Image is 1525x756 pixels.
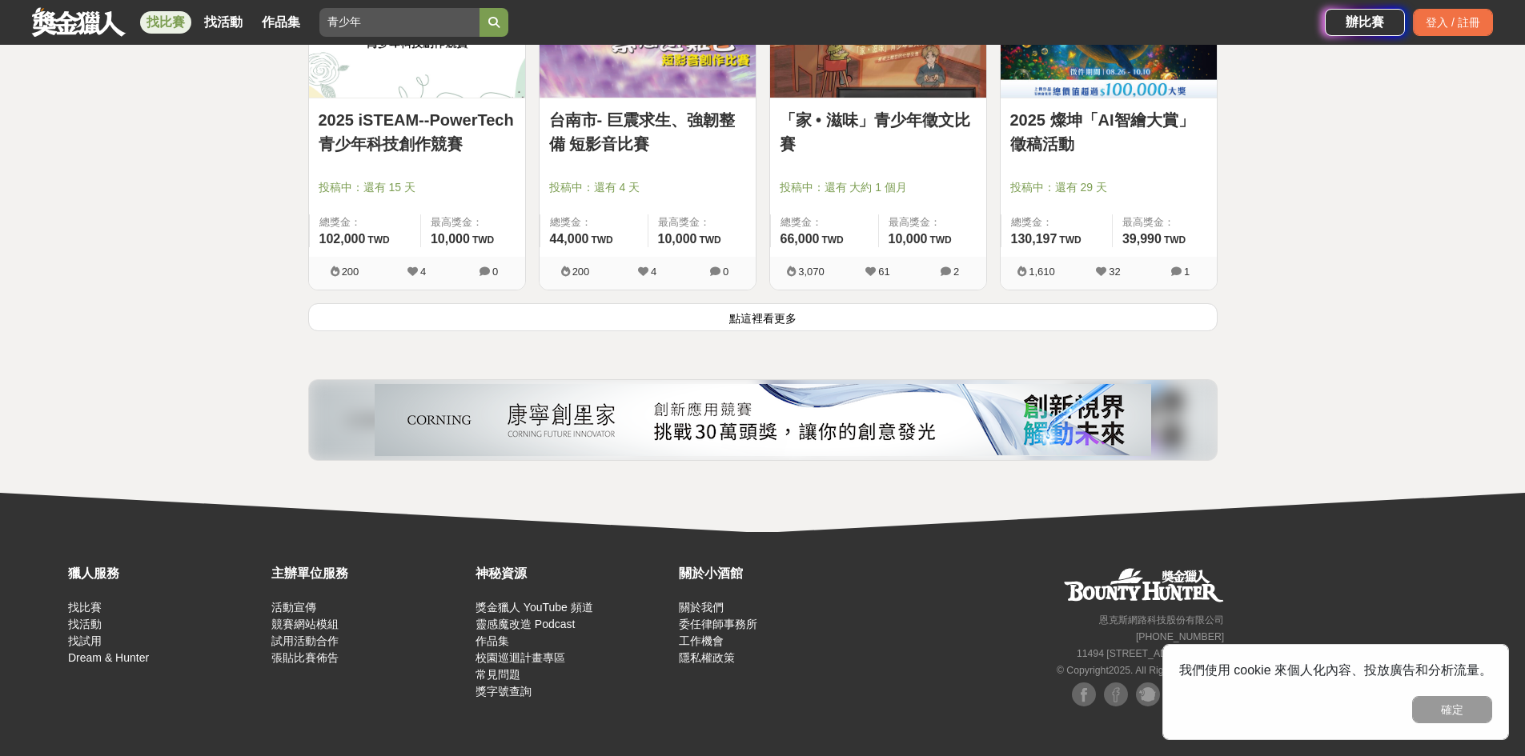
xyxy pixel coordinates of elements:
a: 找試用 [68,634,102,647]
span: 投稿中：還有 29 天 [1010,179,1207,196]
span: 最高獎金： [431,214,516,230]
img: Facebook [1072,682,1096,706]
span: TWD [929,234,951,246]
small: [PHONE_NUMBER] [1136,631,1224,642]
img: 26832ba5-e3c6-4c80-9a06-d1bc5d39966c.png [375,384,1151,456]
a: 2025 燦坤「AI智繪大賞」徵稿活動 [1010,108,1207,156]
span: TWD [821,234,843,246]
a: 委任律師事務所 [679,618,757,630]
input: 總獎金40萬元 全球自行車設計比賽 [319,8,480,37]
span: 最高獎金： [1122,214,1207,230]
span: 0 [723,266,728,278]
a: 找比賽 [68,601,102,614]
button: 確定 [1412,696,1492,723]
a: Dream & Hunter [68,651,149,664]
a: 找活動 [198,11,249,34]
span: 10,000 [889,232,928,246]
span: 總獎金： [781,214,869,230]
span: TWD [699,234,720,246]
span: 3,070 [798,266,825,278]
a: 作品集 [476,634,509,647]
span: TWD [1059,234,1081,246]
a: 獎字號查詢 [476,685,532,698]
span: 最高獎金： [658,214,746,230]
span: 200 [342,266,359,278]
a: 常見問題 [476,668,520,681]
a: 獎金獵人 YouTube 頻道 [476,601,593,614]
span: TWD [591,234,612,246]
small: © Copyright 2025 . All Rights Reserved. [1057,665,1224,676]
span: 4 [651,266,656,278]
span: 總獎金： [1011,214,1102,230]
a: 靈感魔改造 Podcast [476,618,575,630]
span: 130,197 [1011,232,1057,246]
a: 2025 iSTEAM--PowerTech青少年科技創作競賽 [319,108,516,156]
img: Plurk [1136,682,1160,706]
div: 主辦單位服務 [271,564,467,583]
a: 工作機會 [679,634,724,647]
span: 投稿中：還有 大約 1 個月 [780,179,977,196]
div: 登入 / 註冊 [1413,9,1493,36]
img: Facebook [1104,682,1128,706]
span: 4 [420,266,426,278]
a: 辦比賽 [1325,9,1405,36]
span: 總獎金： [319,214,411,230]
span: 0 [492,266,498,278]
span: TWD [472,234,494,246]
a: 「家 • 滋味」青少年徵文比賽 [780,108,977,156]
span: 2 [953,266,959,278]
a: 隱私權政策 [679,651,735,664]
span: 我們使用 cookie 來個人化內容、投放廣告和分析流量。 [1179,663,1492,677]
span: 投稿中：還有 15 天 [319,179,516,196]
span: 61 [878,266,889,278]
span: 102,000 [319,232,366,246]
span: 66,000 [781,232,820,246]
span: TWD [367,234,389,246]
span: 總獎金： [550,214,638,230]
a: 作品集 [255,11,307,34]
span: 1,610 [1029,266,1055,278]
a: 張貼比賽佈告 [271,651,339,664]
a: 找比賽 [140,11,191,34]
div: 神秘資源 [476,564,671,583]
span: 32 [1109,266,1120,278]
a: 活動宣傳 [271,601,316,614]
a: 校園巡迴計畫專區 [476,651,565,664]
a: 競賽網站模組 [271,618,339,630]
small: 恩克斯網路科技股份有限公司 [1099,614,1224,626]
a: 試用活動合作 [271,634,339,647]
div: 關於小酒館 [679,564,874,583]
div: 獵人服務 [68,564,263,583]
span: 投稿中：還有 4 天 [549,179,746,196]
span: 最高獎金： [889,214,977,230]
span: 10,000 [658,232,697,246]
span: 39,990 [1122,232,1162,246]
span: 1 [1184,266,1190,278]
span: 200 [572,266,590,278]
a: 關於我們 [679,601,724,614]
a: 台南市- 巨震求生、強韌整備 短影音比賽 [549,108,746,156]
small: 11494 [STREET_ADDRESS] 3 樓 [1077,648,1224,659]
span: 44,000 [550,232,589,246]
span: TWD [1164,234,1186,246]
span: 10,000 [431,232,470,246]
a: 找活動 [68,618,102,630]
button: 點這裡看更多 [308,303,1218,331]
